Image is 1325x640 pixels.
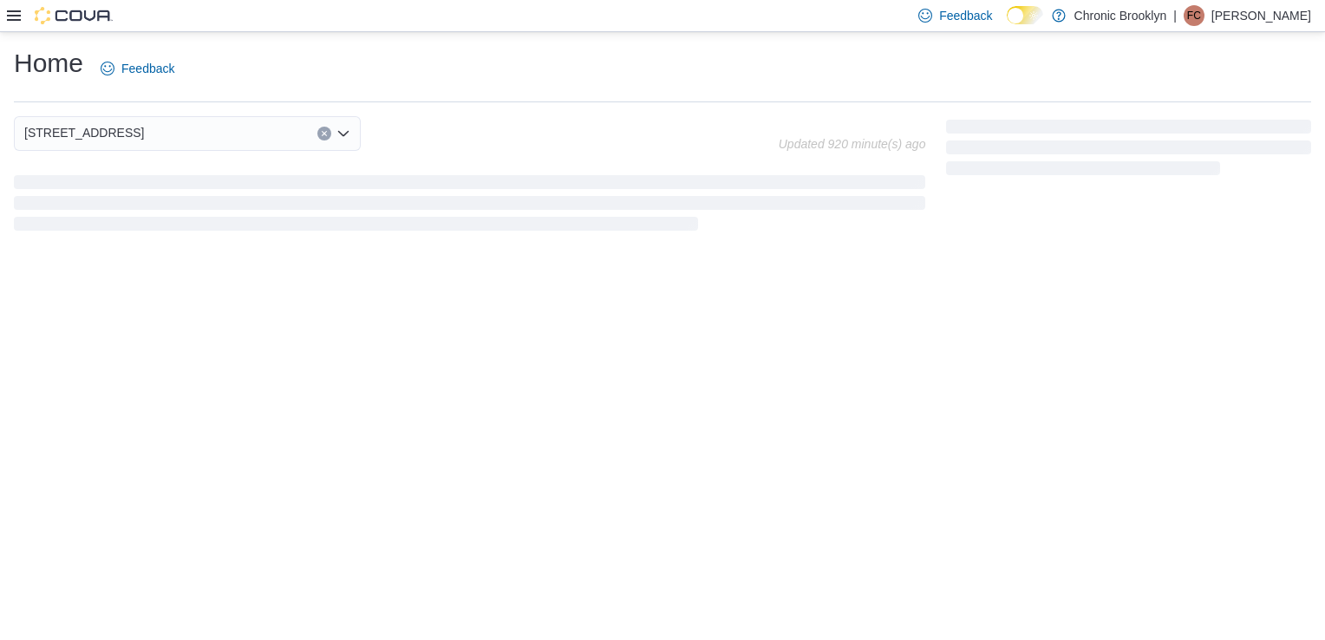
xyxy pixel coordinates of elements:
[121,60,174,77] span: Feedback
[317,127,331,140] button: Clear input
[1211,5,1311,26] p: [PERSON_NAME]
[1173,5,1177,26] p: |
[14,179,925,234] span: Loading
[779,137,926,151] p: Updated 920 minute(s) ago
[1187,5,1201,26] span: FC
[1007,6,1043,24] input: Dark Mode
[939,7,992,24] span: Feedback
[1074,5,1167,26] p: Chronic Brooklyn
[94,51,181,86] a: Feedback
[24,122,144,143] span: [STREET_ADDRESS]
[946,123,1311,179] span: Loading
[14,46,83,81] h1: Home
[35,7,113,24] img: Cova
[336,127,350,140] button: Open list of options
[1007,24,1008,25] span: Dark Mode
[1184,5,1204,26] div: Fred Chu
